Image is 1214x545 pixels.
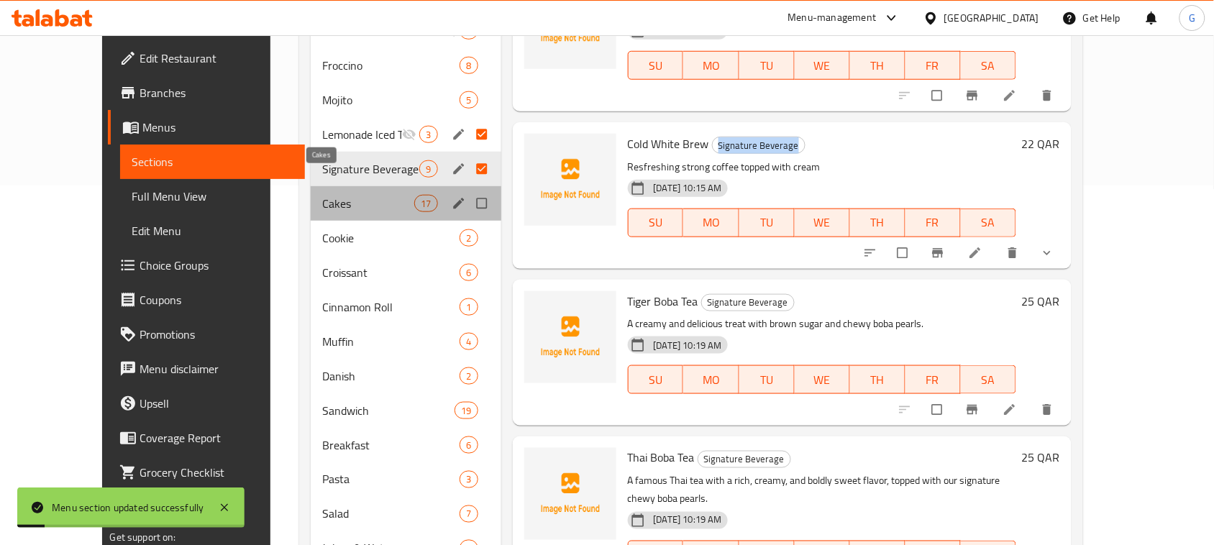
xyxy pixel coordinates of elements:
button: TU [739,209,795,237]
a: Coverage Report [108,421,305,455]
button: show more [1031,237,1066,269]
button: SA [961,51,1016,80]
button: MO [683,51,739,80]
div: items [460,298,478,316]
a: Edit Restaurant [108,41,305,75]
div: Muffin4 [311,324,501,359]
div: Croissant [322,264,460,281]
span: MO [689,55,733,76]
span: SA [967,370,1010,390]
span: Cakes [322,195,414,212]
span: Edit Restaurant [140,50,293,67]
span: Tiger Boba Tea [628,290,698,312]
span: Sections [132,153,293,170]
span: Edit Menu [132,222,293,239]
span: [DATE] 10:19 AM [648,339,728,352]
button: FR [905,51,961,80]
a: Menus [108,110,305,145]
span: Menu disclaimer [140,360,293,377]
button: TH [850,365,905,394]
button: TH [850,51,905,80]
span: Menus [142,119,293,136]
button: edit [449,194,471,213]
div: Menu-management [788,9,877,27]
div: items [460,57,478,74]
span: 19 [455,404,477,418]
span: 1 [460,301,477,314]
span: Signature Beverage [713,137,805,154]
span: TU [745,55,789,76]
span: SA [967,212,1010,233]
a: Edit menu item [1003,88,1020,103]
button: MO [683,365,739,394]
button: Branch-specific-item [957,80,991,111]
div: Froccino [322,57,460,74]
span: MO [689,212,733,233]
button: delete [1031,394,1066,426]
button: SU [628,51,684,80]
span: Signature Beverage [702,294,794,311]
span: 6 [460,439,477,452]
span: FR [911,212,955,233]
span: 6 [460,266,477,280]
span: FR [911,55,955,76]
button: Branch-specific-item [922,237,957,269]
button: TH [850,209,905,237]
span: Breakfast [322,436,460,454]
span: Salad [322,505,460,523]
div: items [460,333,478,350]
span: TH [856,55,900,76]
span: Muffin [322,333,460,350]
a: Grocery Checklist [108,455,305,490]
div: [GEOGRAPHIC_DATA] [944,10,1039,26]
span: 2 [460,370,477,383]
span: Grocery Checklist [140,464,293,481]
button: FR [905,365,961,394]
div: Cookie2 [311,221,501,255]
span: 3 [420,128,437,142]
span: WE [800,212,844,233]
span: FR [911,370,955,390]
button: sort-choices [854,237,889,269]
span: 17 [415,197,437,211]
svg: Show Choices [1040,246,1054,260]
div: Froccino8 [311,48,501,83]
button: SU [628,209,684,237]
a: Sections [120,145,305,179]
span: MO [689,370,733,390]
span: TH [856,370,900,390]
div: items [460,264,478,281]
div: Signature Beverage [712,137,805,154]
div: Cakes17edit [311,186,501,221]
div: Signature Beverage [698,451,791,468]
span: Signature Beverage [322,160,419,178]
span: Mojito [322,91,460,109]
div: Menu section updated successfully [52,500,204,516]
span: Sandwich [322,402,455,419]
span: Lemonade Iced Tea [322,126,402,143]
span: G [1189,10,1195,26]
span: Cinnamon Roll [322,298,460,316]
div: items [460,471,478,488]
button: FR [905,209,961,237]
div: Sandwich19 [311,393,501,428]
span: 7 [460,508,477,521]
span: 4 [460,335,477,349]
span: [DATE] 10:19 AM [648,513,728,527]
div: Pasta3 [311,462,501,497]
button: WE [795,51,850,80]
svg: Inactive section [402,127,416,142]
a: Edit Menu [120,214,305,248]
div: items [419,126,437,143]
button: SA [961,209,1016,237]
span: Branches [140,84,293,101]
div: Danish2 [311,359,501,393]
p: A creamy and delicious treat with brown sugar and chewy boba pearls. [628,315,1016,333]
p: Resfreshing strong coffee topped with cream [628,158,1016,176]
